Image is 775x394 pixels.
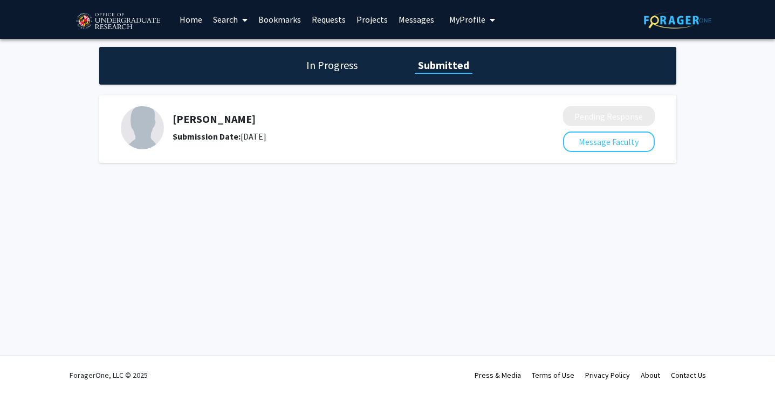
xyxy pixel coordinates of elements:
img: University of Maryland Logo [72,8,163,35]
a: Message Faculty [563,136,655,147]
a: About [641,370,660,380]
a: Contact Us [671,370,706,380]
div: ForagerOne, LLC © 2025 [70,356,148,394]
h5: [PERSON_NAME] [173,113,506,126]
span: My Profile [449,14,485,25]
div: [DATE] [173,130,506,143]
a: Search [208,1,253,38]
a: Projects [351,1,393,38]
button: Pending Response [563,106,655,126]
a: Bookmarks [253,1,306,38]
a: Home [174,1,208,38]
a: Terms of Use [532,370,574,380]
iframe: Chat [8,345,46,386]
img: Profile Picture [121,106,164,149]
button: Message Faculty [563,132,655,152]
b: Submission Date: [173,131,241,142]
a: Requests [306,1,351,38]
h1: In Progress [303,58,361,73]
a: Messages [393,1,440,38]
a: Press & Media [475,370,521,380]
a: Privacy Policy [585,370,630,380]
h1: Submitted [415,58,472,73]
img: ForagerOne Logo [644,12,711,29]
